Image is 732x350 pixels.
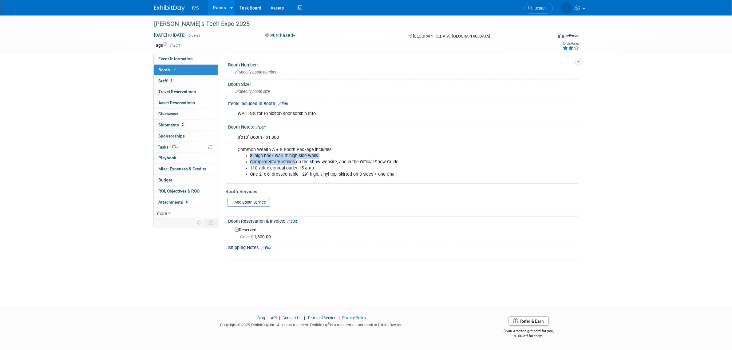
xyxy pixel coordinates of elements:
a: Staff1 [154,76,218,86]
span: | [278,316,282,320]
span: Specify booth size [235,89,270,94]
span: 1,800.00 [240,234,274,239]
span: Attachments [159,200,189,205]
a: Shipments2 [154,120,218,130]
span: ROI, Objectives & ROO [159,189,200,193]
a: Event Information [154,54,218,64]
button: Purchased [263,32,298,39]
span: Specify booth number [235,70,277,74]
a: Booth [154,65,218,75]
span: Sponsorships [159,133,185,138]
div: [PERSON_NAME]'s Tech Expo 2025 [152,18,544,30]
a: Refer & Earn [508,316,549,326]
div: In-Person [565,33,580,38]
a: Sponsorships [154,131,218,141]
div: Reserved [233,225,574,240]
a: Terms of Service [307,316,336,320]
div: Booth Services [226,188,578,195]
td: Personalize Event Tab Strip [195,219,205,227]
div: WAITING for Exhibitor/Sponsorship Info [234,108,511,120]
div: Booth Number: [228,60,578,68]
span: | [266,316,270,320]
a: Edit [287,219,297,224]
li: One 2' x 6' dressed table - 29" high, vinyl top, skirted on 3 sides + one Chair [250,171,507,177]
div: Event Rating [563,42,579,45]
span: Event Information [159,56,193,61]
a: Contact Us [283,316,302,320]
span: Travel Reservations [159,89,196,94]
a: Travel Reservations [154,86,218,97]
span: | [303,316,307,320]
span: Budget [159,177,172,182]
span: 1 [169,78,174,83]
a: Attachments6 [154,197,218,208]
div: Booth Reservation & Invoice: [228,217,578,225]
a: Search [524,3,553,14]
td: Toggle Event Tabs [205,219,218,227]
a: ROI, Objectives & ROO [154,186,218,197]
span: Staff [159,78,174,83]
sup: ® [328,322,330,325]
div: Event Format [516,32,580,41]
span: Tasks [158,145,179,149]
span: Shipments [159,122,185,127]
a: Edit [256,125,266,129]
span: [DATE] [DATE] [154,32,186,38]
td: Tags [154,42,180,48]
span: Misc. Expenses & Credits [159,166,207,171]
li: 8' high back wall, 3' high side walls [250,153,507,159]
span: Giveaways [159,111,179,116]
a: Edit [262,246,272,250]
a: Add Booth Service [227,198,270,207]
span: | [337,316,341,320]
div: Booth Notes: [228,122,578,130]
span: 6 [185,200,189,204]
i: Booth reservation complete [173,68,176,71]
a: Blog [257,316,265,320]
span: [GEOGRAPHIC_DATA], [GEOGRAPHIC_DATA] [413,34,490,38]
a: Giveaways [154,109,218,119]
li: 110-volt electrical outlet 15 amp [250,165,507,171]
a: Edit [278,102,288,106]
a: Misc. Expenses & Credits [154,164,218,174]
div: $500 Amazon gift card for you, [479,324,578,339]
li: Complimentary listings on the show website, and in the Official Show Guide [250,159,507,165]
img: Kyle Shelstad [561,2,572,14]
span: Cost: $ [240,234,254,239]
span: more [157,211,167,216]
a: Budget [154,175,218,185]
a: more [154,208,218,219]
img: Format-Inperson.png [558,33,564,38]
span: Asset Reservations [159,100,195,105]
a: Playbook [154,153,218,163]
div: 8'x10' Booth - $1,800 Common Wealth A + B Booth Package includes: [234,131,511,181]
span: Playbook [159,155,176,160]
a: Asset Reservations [154,97,218,108]
span: (3 days) [187,34,200,38]
span: IVS [192,6,199,10]
a: API [271,316,277,320]
div: Items Included In Booth: [228,99,578,107]
a: Edit [170,43,180,48]
span: Booth [159,67,177,72]
div: Copyright © 2025 ExhibitDay, Inc. All rights reserved. ExhibitDay is a registered trademark of Ex... [154,321,470,328]
span: to [167,33,173,38]
span: 2 [181,122,185,127]
div: Shipping Notes: [228,243,578,251]
div: Booth Size: [228,80,578,87]
a: Privacy Policy [342,316,366,320]
span: 17% [170,145,179,149]
img: ExhibitDay [154,5,185,11]
span: Search [533,6,547,10]
a: Tasks17% [154,142,218,153]
div: $150 off for them. [479,333,578,339]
